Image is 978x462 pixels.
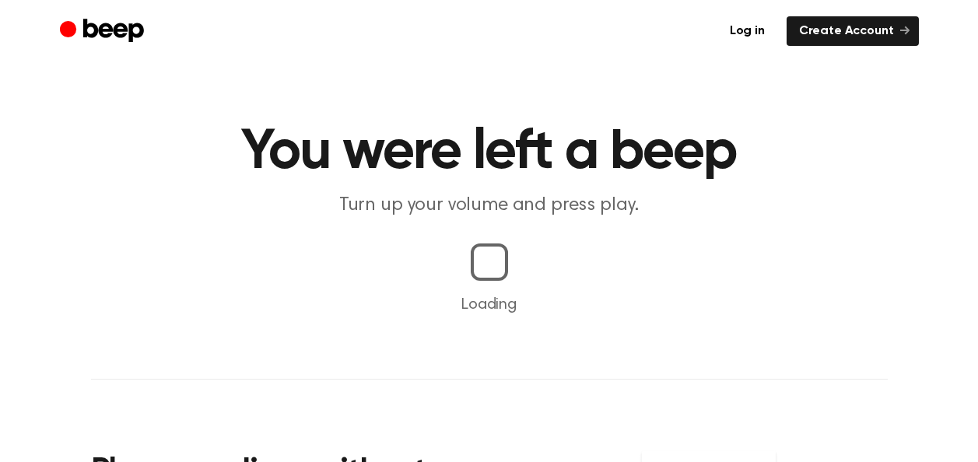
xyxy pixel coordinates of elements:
a: Beep [60,16,148,47]
p: Turn up your volume and press play. [191,193,788,219]
p: Loading [19,293,959,317]
h1: You were left a beep [91,124,888,180]
a: Log in [717,16,777,46]
a: Create Account [787,16,919,46]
